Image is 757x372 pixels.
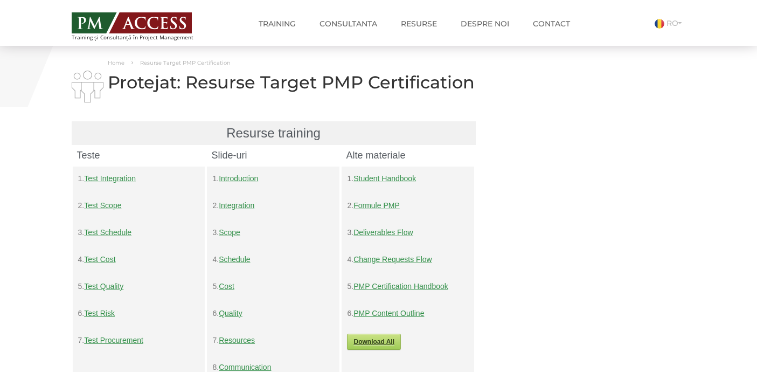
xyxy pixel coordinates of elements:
h4: Slide-uri [211,150,335,160]
a: Test Schedule [84,228,131,237]
p: 5. [347,280,469,293]
a: PMP Certification Handbook [353,282,448,291]
p: 7. [78,334,200,347]
a: Test Quality [84,282,123,291]
a: Test Cost [84,255,115,264]
img: Romana [655,19,664,29]
p: 4. [78,253,200,266]
a: Schedule [219,255,250,264]
p: 7. [212,334,334,347]
span: Training și Consultanță în Project Management [72,35,213,40]
p: 5. [212,280,334,293]
h3: Resurse training [77,127,470,140]
a: Despre noi [453,13,517,35]
a: RO [655,18,686,28]
a: Contact [525,13,578,35]
a: Introduction [219,174,258,183]
p: 6. [347,307,469,320]
a: Quality [219,309,242,318]
a: PMP Content Outline [353,309,424,318]
a: Student Handbook [353,174,416,183]
p: 6. [212,307,334,320]
a: Test Risk [84,309,115,318]
a: Formule PMP [353,201,400,210]
p: 2. [78,199,200,212]
p: 1. [347,172,469,185]
p: 5. [78,280,200,293]
p: 6. [78,307,200,320]
a: Resurse [393,13,445,35]
p: 4. [347,253,469,266]
a: Deliverables Flow [353,228,413,237]
a: Integration [219,201,254,210]
a: Test Procurement [84,336,143,345]
img: PM ACCESS - Echipa traineri si consultanti certificati PMP: Narciss Popescu, Mihai Olaru, Monica ... [72,12,192,33]
p: 3. [212,226,334,239]
a: Resources [219,336,255,345]
a: Communication [219,363,271,371]
p: 2. [347,199,469,212]
p: 3. [78,226,200,239]
p: 1. [212,172,334,185]
a: Change Requests Flow [353,255,432,264]
a: Test Integration [84,174,136,183]
h4: Alte materiale [346,150,470,160]
h4: Teste [77,150,201,160]
p: 1. [78,172,200,185]
a: Training [251,13,304,35]
a: Training și Consultanță în Project Management [72,9,213,40]
a: Test Scope [84,201,121,210]
p: 3. [347,226,469,239]
h1: Protejat: Resurse Target PMP Certification [72,73,476,92]
a: Cost [219,282,234,291]
a: Consultanta [311,13,385,35]
p: 2. [212,199,334,212]
a: Scope [219,228,240,237]
a: Home [108,59,124,66]
img: i-02.png [72,71,103,102]
a: Download All [347,334,401,350]
p: 4. [212,253,334,266]
span: Resurse Target PMP Certification [140,59,231,66]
